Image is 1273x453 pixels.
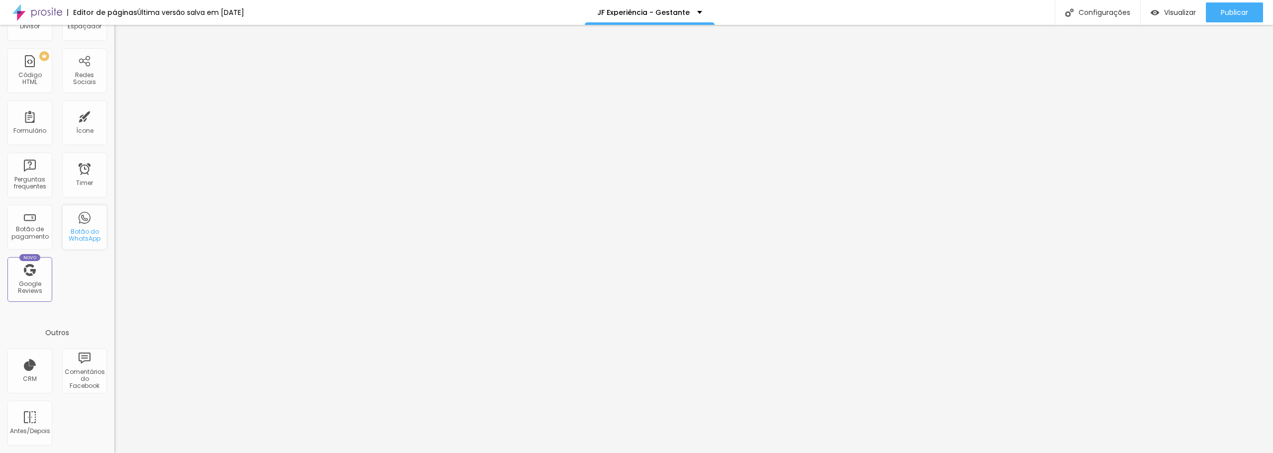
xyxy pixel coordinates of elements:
[114,25,1273,453] iframe: Editor
[68,23,101,30] div: Espaçador
[1065,8,1074,17] img: Icone
[597,9,690,16] p: JF Experiência - Gestante
[13,127,46,134] div: Formulário
[19,254,41,261] div: Novo
[10,428,49,435] div: Antes/Depois
[20,23,40,30] div: Divisor
[10,72,49,86] div: Código HTML
[1221,8,1248,16] span: Publicar
[10,176,49,190] div: Perguntas frequentes
[65,228,104,243] div: Botão do WhatsApp
[76,127,93,134] div: Ícone
[10,226,49,240] div: Botão de pagamento
[23,375,37,382] div: CRM
[1141,2,1206,22] button: Visualizar
[1206,2,1263,22] button: Publicar
[65,368,104,390] div: Comentários do Facebook
[10,280,49,295] div: Google Reviews
[137,9,244,16] div: Última versão salva em [DATE]
[1151,8,1159,17] img: view-1.svg
[65,72,104,86] div: Redes Sociais
[76,180,93,186] div: Timer
[1164,8,1196,16] span: Visualizar
[67,9,137,16] div: Editor de páginas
